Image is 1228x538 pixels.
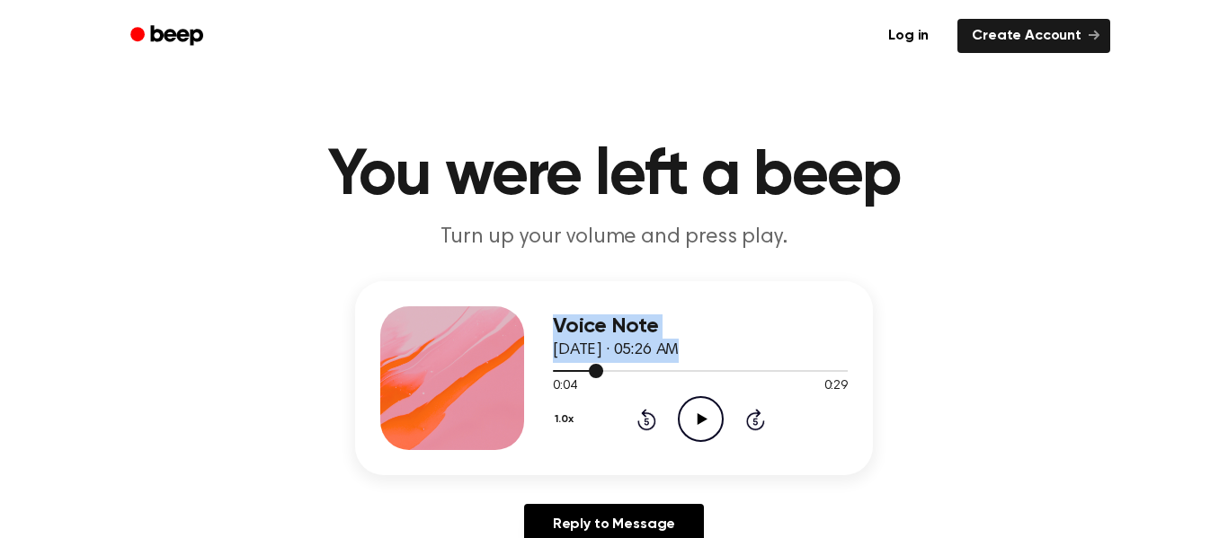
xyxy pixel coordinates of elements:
p: Turn up your volume and press play. [269,223,959,252]
span: [DATE] · 05:26 AM [553,342,679,358]
a: Create Account [957,19,1110,53]
span: 0:04 [553,377,576,396]
button: 1.0x [553,404,580,435]
h1: You were left a beep [154,144,1074,208]
h3: Voice Note [553,314,848,339]
a: Beep [118,19,219,54]
span: 0:29 [824,377,848,396]
a: Log in [870,15,947,57]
